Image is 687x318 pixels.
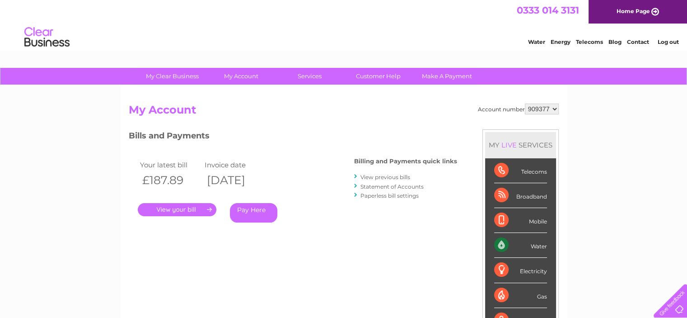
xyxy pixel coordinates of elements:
[627,38,649,45] a: Contact
[494,183,547,208] div: Broadband
[138,203,216,216] a: .
[138,171,203,190] th: £187.89
[360,192,419,199] a: Paperless bill settings
[494,283,547,308] div: Gas
[517,5,579,16] a: 0333 014 3131
[230,203,277,223] a: Pay Here
[131,5,557,44] div: Clear Business is a trading name of Verastar Limited (registered in [GEOGRAPHIC_DATA] No. 3667643...
[494,258,547,283] div: Electricity
[354,158,457,165] h4: Billing and Payments quick links
[485,132,556,158] div: MY SERVICES
[576,38,603,45] a: Telecoms
[410,68,484,85] a: Make A Payment
[494,158,547,183] div: Telecoms
[608,38,622,45] a: Blog
[138,159,203,171] td: Your latest bill
[204,68,278,85] a: My Account
[202,159,267,171] td: Invoice date
[135,68,210,85] a: My Clear Business
[494,208,547,233] div: Mobile
[202,171,267,190] th: [DATE]
[360,183,424,190] a: Statement of Accounts
[657,38,678,45] a: Log out
[551,38,570,45] a: Energy
[360,174,410,180] a: View previous bills
[129,104,559,121] h2: My Account
[528,38,545,45] a: Water
[24,24,70,51] img: logo.png
[494,233,547,258] div: Water
[478,104,559,114] div: Account number
[129,129,457,145] h3: Bills and Payments
[341,68,416,85] a: Customer Help
[272,68,347,85] a: Services
[500,141,519,149] div: LIVE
